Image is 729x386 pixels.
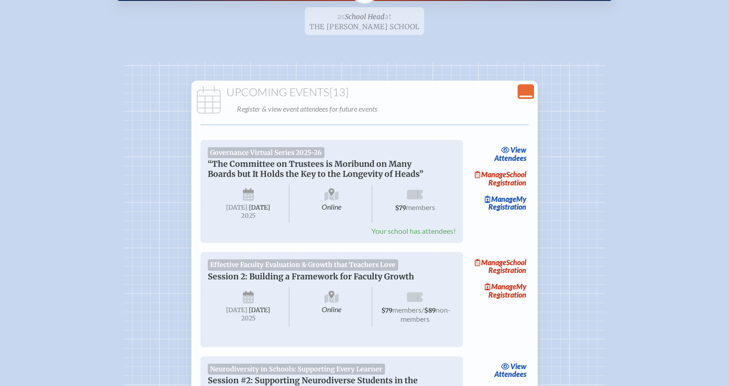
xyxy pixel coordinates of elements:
a: ManageSchool Registration [470,168,529,189]
span: “The Committee on Trustees is Moribund on Many Boards but It Holds the Key to the Longevity of He... [208,159,423,179]
span: 2025 [215,315,282,322]
span: Manage [475,170,506,179]
span: $79 [395,204,406,212]
p: Register & view event attendees for future events [237,103,532,115]
span: [DATE] [249,204,270,211]
span: [13] [329,85,349,99]
span: Manage [475,258,506,267]
span: Effective Faculty Evaluation & Growth that Teachers Love [208,259,398,270]
span: Neurodiversity in Schools: Supporting Every Learner [208,364,385,375]
span: non-members [400,305,451,323]
span: [DATE] [249,306,270,314]
span: Your school has attendees! [371,226,456,235]
span: view [510,362,526,371]
span: members [392,305,421,314]
span: Online [291,287,373,327]
span: $79 [381,307,392,314]
span: $89 [424,307,436,314]
span: Governance Virtual Series 2025-26 [208,147,324,158]
span: Session 2: Building a Framework for Faculty Growth [208,272,414,282]
a: viewAttendees [492,360,529,381]
span: view [510,145,526,154]
span: Manage [485,195,516,203]
span: 2025 [215,212,282,219]
span: Online [291,185,373,223]
span: members [406,203,435,211]
a: ManageMy Registration [470,280,529,301]
span: / [421,305,424,314]
span: [DATE] [226,306,247,314]
a: ManageMy Registration [470,192,529,213]
span: [DATE] [226,204,247,211]
a: viewAttendees [492,144,529,165]
h1: Upcoming Events [195,86,534,99]
a: ManageSchool Registration [470,256,529,277]
span: Manage [485,282,516,291]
